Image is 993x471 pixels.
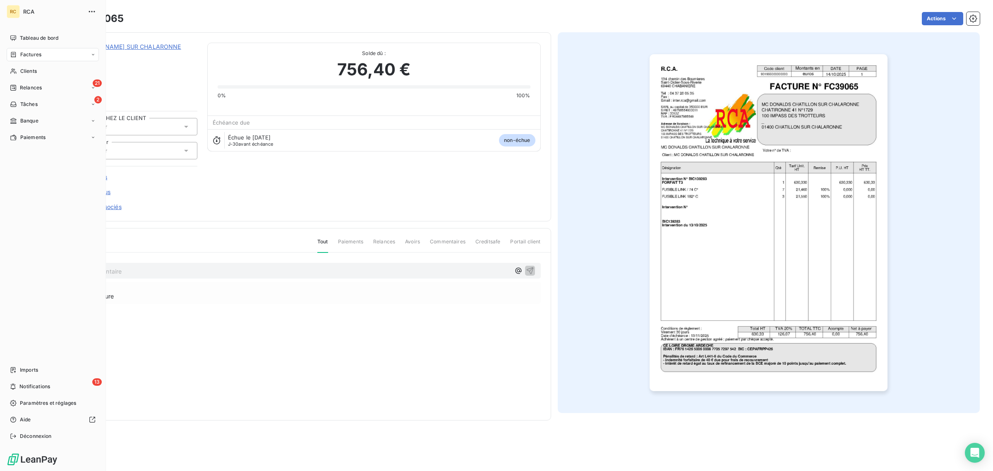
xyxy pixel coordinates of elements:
[7,453,58,466] img: Logo LeanPay
[338,238,363,252] span: Paiements
[20,117,38,125] span: Banque
[94,96,102,103] span: 2
[20,84,42,91] span: Relances
[317,238,328,253] span: Tout
[20,134,46,141] span: Paiements
[92,378,102,386] span: 13
[7,413,99,426] a: Aide
[516,92,530,99] span: 100%
[20,366,38,374] span: Imports
[93,79,102,87] span: 21
[20,51,41,58] span: Factures
[20,101,38,108] span: Tâches
[7,5,20,18] div: RC
[373,238,395,252] span: Relances
[228,134,271,141] span: Échue le [DATE]
[20,416,31,423] span: Aide
[65,43,181,50] a: MC [PERSON_NAME] SUR CHALARONNE
[65,53,197,59] span: 90196600
[213,119,250,126] span: Échéance due
[510,238,540,252] span: Portail client
[405,238,420,252] span: Avoirs
[218,50,530,57] span: Solde dû :
[965,443,985,463] div: Open Intercom Messenger
[20,433,52,440] span: Déconnexion
[20,399,76,407] span: Paramètres et réglages
[499,134,535,147] span: non-échue
[337,57,410,82] span: 756,40 €
[228,141,239,147] span: J-30
[23,8,83,15] span: RCA
[218,92,226,99] span: 0%
[650,54,887,391] img: invoice_thumbnail
[20,34,58,42] span: Tableau de bord
[922,12,963,25] button: Actions
[475,238,501,252] span: Creditsafe
[19,383,50,390] span: Notifications
[20,67,37,75] span: Clients
[228,142,273,147] span: avant échéance
[430,238,465,252] span: Commentaires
